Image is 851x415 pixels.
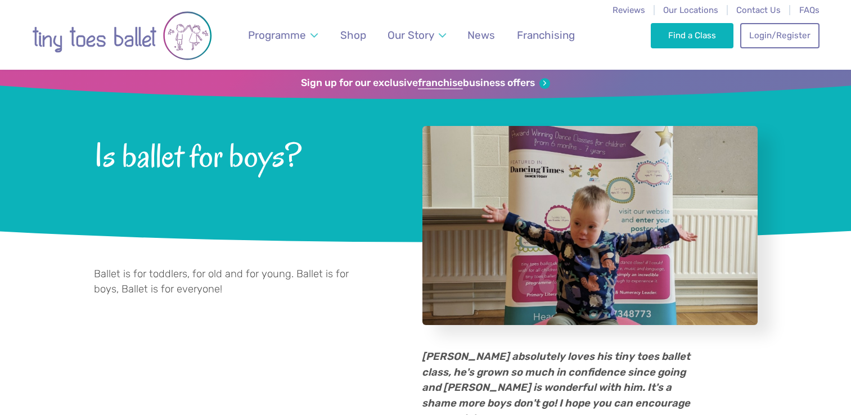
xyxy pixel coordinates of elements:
[511,22,580,48] a: Franchising
[663,5,718,15] a: Our Locations
[799,5,820,15] a: FAQs
[382,22,451,48] a: Our Story
[736,5,781,15] a: Contact Us
[248,29,306,42] span: Programme
[467,29,495,42] span: News
[301,77,550,89] a: Sign up for our exclusivefranchisebusiness offers
[94,134,393,174] span: Is ballet for boys?
[418,77,463,89] strong: franchise
[613,5,645,15] a: Reviews
[388,29,434,42] span: Our Story
[740,23,819,48] a: Login/Register
[517,29,575,42] span: Franchising
[94,267,373,297] p: Ballet is for toddlers, for old and for young. Ballet is for boys, Ballet is for everyone!
[462,22,501,48] a: News
[651,23,733,48] a: Find a Class
[242,22,323,48] a: Programme
[335,22,371,48] a: Shop
[340,29,366,42] span: Shop
[32,7,212,64] img: tiny toes ballet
